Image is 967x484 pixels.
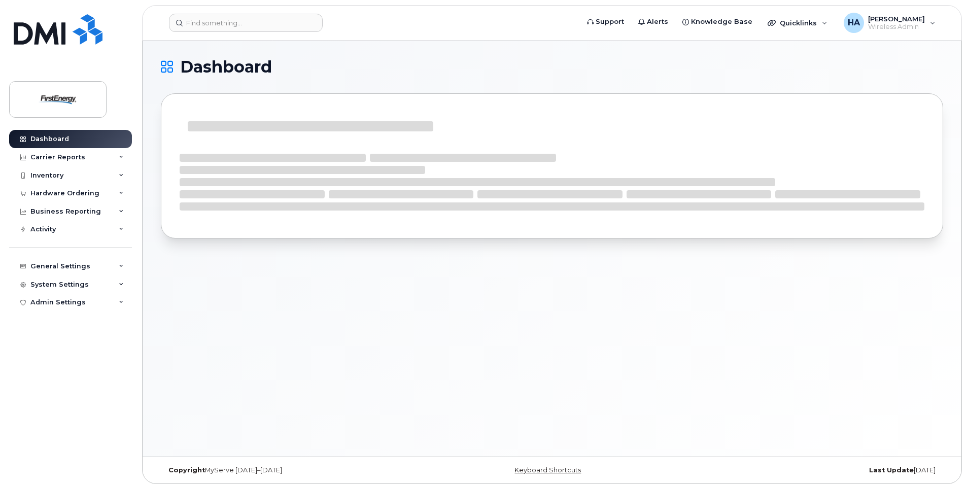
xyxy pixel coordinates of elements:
div: [DATE] [682,466,943,474]
a: Keyboard Shortcuts [514,466,581,474]
strong: Copyright [168,466,205,474]
strong: Last Update [869,466,914,474]
div: MyServe [DATE]–[DATE] [161,466,422,474]
span: Dashboard [180,59,272,75]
